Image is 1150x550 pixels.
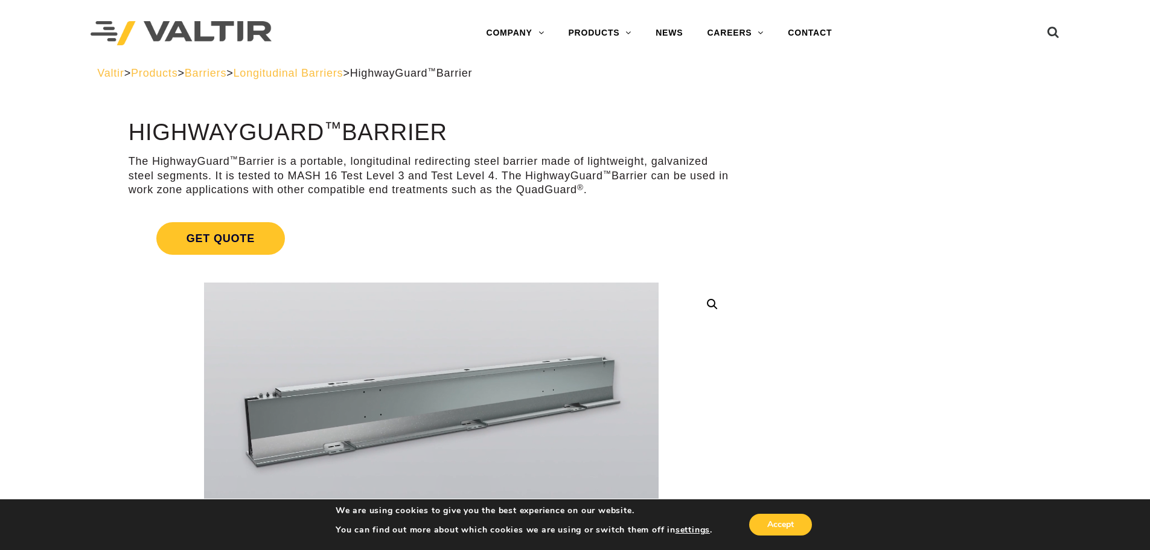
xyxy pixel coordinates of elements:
a: CONTACT [776,21,844,45]
span: Get Quote [156,222,285,255]
a: CAREERS [695,21,776,45]
a: Barriers [185,67,226,79]
sup: ™ [324,118,342,138]
sup: ™ [603,169,612,178]
sup: ® [577,183,584,192]
p: The HighwayGuard Barrier is a portable, longitudinal redirecting steel barrier made of lightweigh... [129,155,734,197]
img: Valtir [91,21,272,46]
button: settings [676,525,710,536]
a: Get Quote [129,208,734,269]
span: HighwayGuard Barrier [350,67,473,79]
sup: ™ [230,155,238,164]
a: COMPANY [474,21,556,45]
a: Longitudinal Barriers [234,67,343,79]
a: NEWS [644,21,695,45]
button: Accept [749,514,812,536]
h1: HighwayGuard Barrier [129,120,734,145]
sup: ™ [427,66,436,75]
div: > > > > [97,66,1053,80]
a: PRODUCTS [556,21,644,45]
p: We are using cookies to give you the best experience on our website. [336,505,712,516]
a: Products [131,67,177,79]
a: Valtir [97,67,124,79]
p: You can find out more about which cookies we are using or switch them off in . [336,525,712,536]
